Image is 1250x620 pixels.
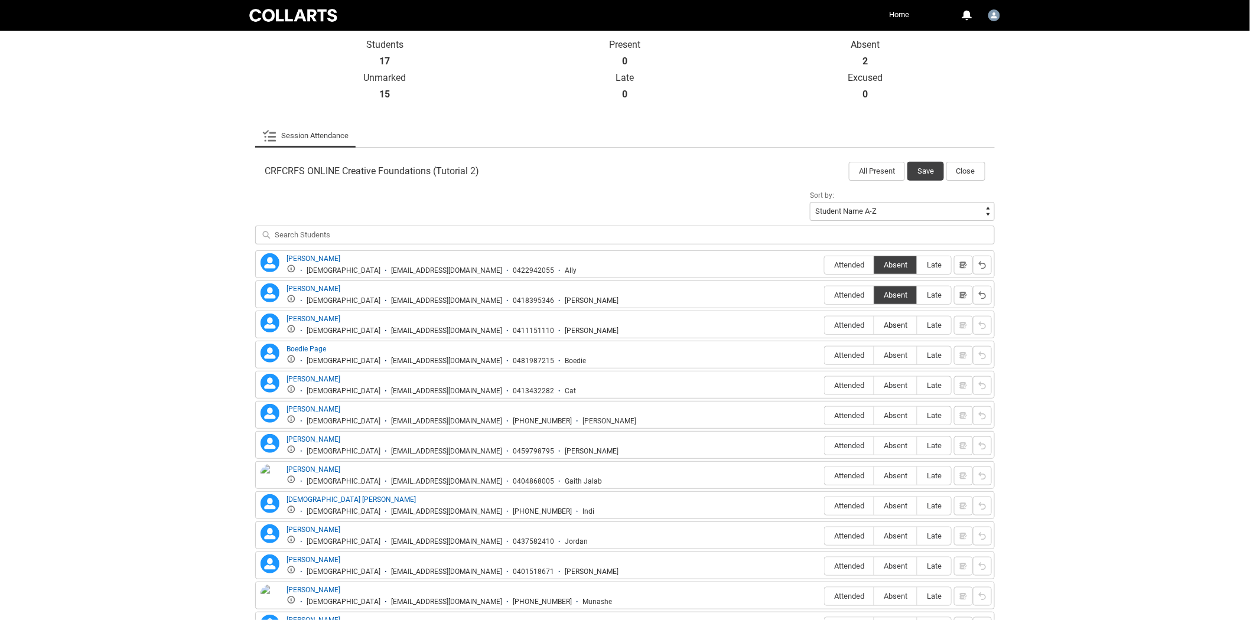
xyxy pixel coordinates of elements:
[261,344,279,363] lightning-icon: Boedie Page
[391,598,502,606] div: [EMAIL_ADDRESS][DOMAIN_NAME]
[391,417,502,426] div: [EMAIL_ADDRESS][DOMAIN_NAME]
[287,254,340,263] a: [PERSON_NAME]
[917,321,951,329] span: Late
[287,315,340,323] a: [PERSON_NAME]
[988,9,1000,21] img: Faculty.bwoods
[287,586,340,594] a: [PERSON_NAME]
[513,447,554,456] div: 0459798795
[391,266,502,275] div: [EMAIL_ADDRESS][DOMAIN_NAME]
[307,417,380,426] div: [DEMOGRAPHIC_DATA]
[307,296,380,305] div: [DEMOGRAPHIC_DATA]
[565,537,588,546] div: Jordan
[874,411,917,420] span: Absent
[825,501,874,510] span: Attended
[954,256,973,275] button: Notes
[379,56,390,67] strong: 17
[287,285,340,293] a: [PERSON_NAME]
[505,72,746,84] p: Late
[874,562,917,570] span: Absent
[973,286,992,305] button: Reset
[973,256,992,275] button: Reset
[261,374,279,393] lightning-icon: Catherine Collins
[391,477,502,486] div: [EMAIL_ADDRESS][DOMAIN_NAME]
[917,592,951,601] span: Late
[513,507,572,516] div: [PHONE_NUMBER]
[917,501,951,510] span: Late
[287,495,416,504] a: [DEMOGRAPHIC_DATA] [PERSON_NAME]
[287,405,340,413] a: [PERSON_NAME]
[287,526,340,534] a: [PERSON_NAME]
[825,562,874,570] span: Attended
[874,531,917,540] span: Absent
[513,537,554,546] div: 0437582410
[874,260,917,269] span: Absent
[307,447,380,456] div: [DEMOGRAPHIC_DATA]
[973,497,992,515] button: Reset
[622,56,627,67] strong: 0
[265,72,505,84] p: Unmarked
[513,327,554,335] div: 0411151110
[262,124,349,148] a: Session Attendance
[513,477,554,486] div: 0404868005
[810,191,834,200] span: Sort by:
[907,162,944,181] button: Save
[307,507,380,516] div: [DEMOGRAPHIC_DATA]
[565,357,586,366] div: Boedie
[874,471,917,480] span: Absent
[513,417,572,426] div: [PHONE_NUMBER]
[261,585,279,611] img: Munashe Mhiti
[287,465,340,474] a: [PERSON_NAME]
[862,56,868,67] strong: 2
[973,587,992,606] button: Reset
[261,524,279,543] lightning-icon: Jordan Boyd
[565,477,602,486] div: Gaith Jalab
[973,557,992,576] button: Reset
[917,411,951,420] span: Late
[874,351,917,360] span: Absent
[874,501,917,510] span: Absent
[622,89,627,100] strong: 0
[261,404,279,423] lightning-icon: Craig Maguire
[862,89,868,100] strong: 0
[825,291,874,299] span: Attended
[513,567,554,576] div: 0401518671
[379,89,390,100] strong: 15
[391,357,502,366] div: [EMAIL_ADDRESS][DOMAIN_NAME]
[825,531,874,540] span: Attended
[391,296,502,305] div: [EMAIL_ADDRESS][DOMAIN_NAME]
[287,556,340,564] a: [PERSON_NAME]
[745,39,985,51] p: Absent
[261,253,279,272] lightning-icon: Ally Gough
[565,296,619,305] div: [PERSON_NAME]
[917,471,951,480] span: Late
[265,165,479,177] span: CRFCRFS ONLINE Creative Foundations (Tutorial 2)
[917,351,951,360] span: Late
[582,598,612,606] div: Munashe
[565,567,619,576] div: [PERSON_NAME]
[917,441,951,450] span: Late
[391,447,502,456] div: [EMAIL_ADDRESS][DOMAIN_NAME]
[307,598,380,606] div: [DEMOGRAPHIC_DATA]
[886,6,912,24] a: Home
[917,381,951,390] span: Late
[917,291,951,299] span: Late
[825,351,874,360] span: Attended
[513,387,554,396] div: 0413432282
[513,266,554,275] div: 0422942055
[582,417,636,426] div: [PERSON_NAME]
[513,598,572,606] div: [PHONE_NUMBER]
[973,346,992,365] button: Reset
[825,411,874,420] span: Attended
[917,531,951,540] span: Late
[261,283,279,302] lightning-icon: Andrew Kilmartin
[565,447,619,456] div: [PERSON_NAME]
[255,226,995,244] input: Search Students
[973,406,992,425] button: Reset
[513,357,554,366] div: 0481987215
[391,537,502,546] div: [EMAIL_ADDRESS][DOMAIN_NAME]
[307,327,380,335] div: [DEMOGRAPHIC_DATA]
[287,375,340,383] a: [PERSON_NAME]
[565,327,619,335] div: [PERSON_NAME]
[255,124,356,148] li: Session Attendance
[307,537,380,546] div: [DEMOGRAPHIC_DATA]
